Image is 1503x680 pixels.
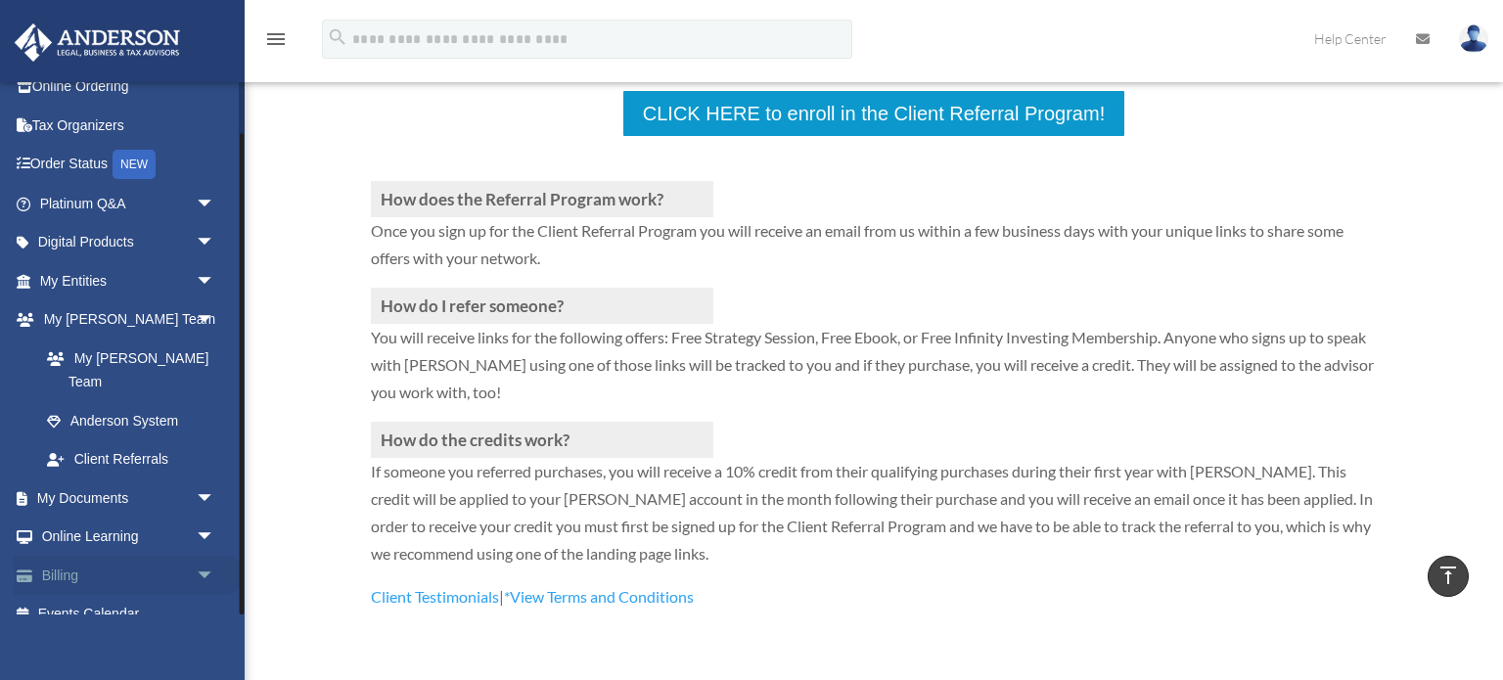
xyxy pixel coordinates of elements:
a: Client Testimonials [371,587,499,615]
a: Online Learningarrow_drop_down [14,518,245,557]
a: Online Ordering [14,68,245,107]
span: arrow_drop_down [196,300,235,340]
span: arrow_drop_down [196,184,235,224]
div: NEW [113,150,156,179]
i: search [327,26,348,48]
p: Once you sign up for the Client Referral Program you will receive an email from us within a few b... [371,217,1378,288]
img: Anderson Advisors Platinum Portal [9,23,186,62]
span: arrow_drop_down [196,518,235,558]
a: My [PERSON_NAME] Team [27,339,245,401]
span: arrow_drop_down [196,223,235,263]
img: User Pic [1459,24,1488,53]
a: My Entitiesarrow_drop_down [14,261,245,300]
p: You will receive links for the following offers: Free Strategy Session, Free Ebook, or Free Infin... [371,324,1378,422]
h3: How do the credits work? [371,422,713,458]
p: If someone you referred purchases, you will receive a 10% credit from their qualifying purchases ... [371,458,1378,583]
i: menu [264,27,288,51]
h3: How does the Referral Program work? [371,181,713,217]
a: vertical_align_top [1428,556,1469,597]
a: Client Referrals [27,440,235,479]
a: Anderson System [27,401,245,440]
a: My [PERSON_NAME] Teamarrow_drop_down [14,300,245,340]
a: Digital Productsarrow_drop_down [14,223,245,262]
a: Tax Organizers [14,106,245,145]
span: arrow_drop_down [196,261,235,301]
a: Billingarrow_drop_down [14,556,245,595]
a: Order StatusNEW [14,145,245,185]
a: Platinum Q&Aarrow_drop_down [14,184,245,223]
span: arrow_drop_down [196,556,235,596]
h3: How do I refer someone? [371,288,713,324]
a: CLICK HERE to enroll in the Client Referral Program! [621,89,1126,138]
span: arrow_drop_down [196,478,235,519]
a: *View Terms and Conditions [504,587,694,615]
a: menu [264,34,288,51]
a: My Documentsarrow_drop_down [14,478,245,518]
a: Events Calendar [14,595,245,634]
p: | [371,583,1378,611]
i: vertical_align_top [1436,564,1460,587]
